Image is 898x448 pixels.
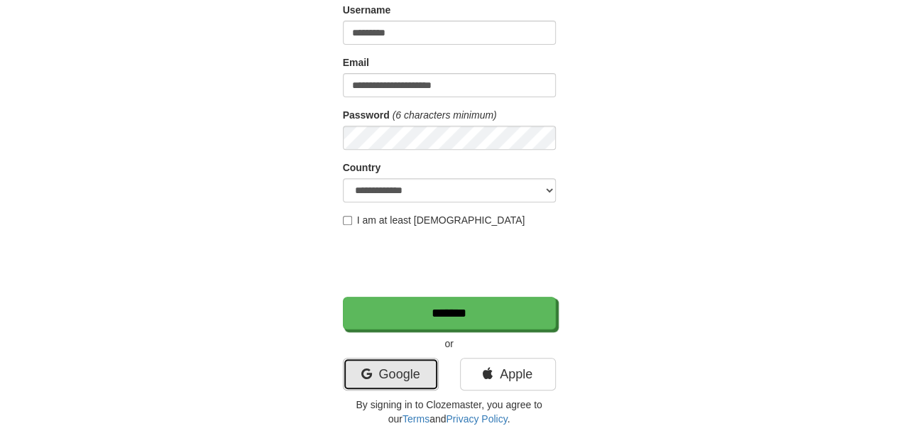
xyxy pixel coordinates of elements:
label: I am at least [DEMOGRAPHIC_DATA] [343,213,525,227]
a: Apple [460,358,556,390]
input: I am at least [DEMOGRAPHIC_DATA] [343,216,352,225]
a: Google [343,358,439,390]
iframe: reCAPTCHA [343,234,559,290]
p: By signing in to Clozemaster, you agree to our and . [343,398,556,426]
label: Password [343,108,390,122]
label: Username [343,3,391,17]
label: Email [343,55,369,70]
em: (6 characters minimum) [393,109,497,121]
a: Terms [403,413,429,425]
label: Country [343,160,381,175]
a: Privacy Policy [446,413,507,425]
p: or [343,337,556,351]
